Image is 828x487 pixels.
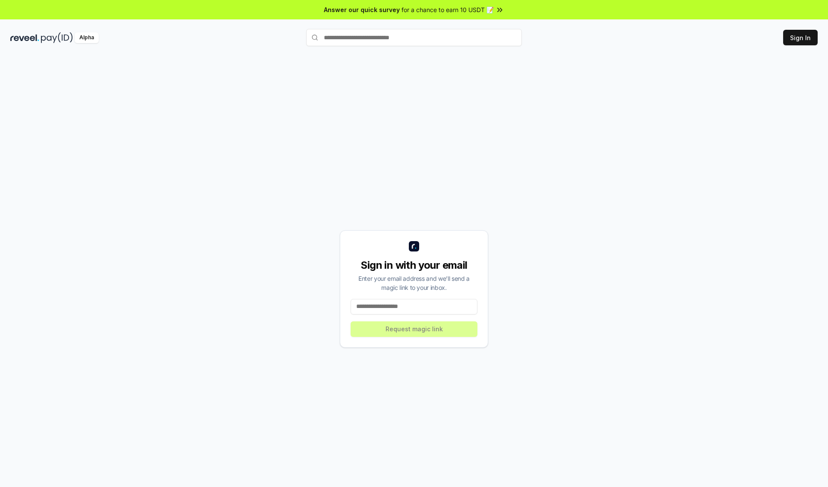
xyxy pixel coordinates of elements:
img: pay_id [41,32,73,43]
button: Sign In [783,30,818,45]
img: reveel_dark [10,32,39,43]
span: Answer our quick survey [324,5,400,14]
div: Sign in with your email [351,258,477,272]
div: Alpha [75,32,99,43]
img: logo_small [409,241,419,251]
span: for a chance to earn 10 USDT 📝 [401,5,494,14]
div: Enter your email address and we’ll send a magic link to your inbox. [351,274,477,292]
